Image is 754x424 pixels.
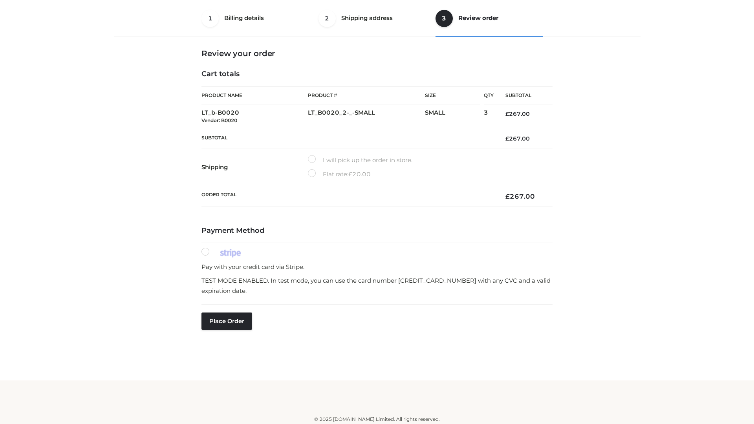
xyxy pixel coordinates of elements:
[505,135,530,142] bdi: 267.00
[308,104,425,129] td: LT_B0020_2-_-SMALL
[201,148,308,186] th: Shipping
[308,169,371,179] label: Flat rate:
[348,170,371,178] bdi: 20.00
[484,86,494,104] th: Qty
[201,117,237,123] small: Vendor: B0020
[201,70,553,79] h4: Cart totals
[484,104,494,129] td: 3
[201,86,308,104] th: Product Name
[117,415,637,423] div: © 2025 [DOMAIN_NAME] Limited. All rights reserved.
[425,104,484,129] td: SMALL
[505,135,509,142] span: £
[201,186,494,207] th: Order Total
[201,276,553,296] p: TEST MODE ENABLED. In test mode, you can use the card number [CREDIT_CARD_NUMBER] with any CVC an...
[308,86,425,104] th: Product #
[505,192,535,200] bdi: 267.00
[201,227,553,235] h4: Payment Method
[201,104,308,129] td: LT_b-B0020
[505,110,530,117] bdi: 267.00
[425,87,480,104] th: Size
[308,155,412,165] label: I will pick up the order in store.
[201,262,553,272] p: Pay with your credit card via Stripe.
[201,129,494,148] th: Subtotal
[201,313,252,330] button: Place order
[505,110,509,117] span: £
[494,87,553,104] th: Subtotal
[348,170,352,178] span: £
[201,49,553,58] h3: Review your order
[505,192,510,200] span: £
